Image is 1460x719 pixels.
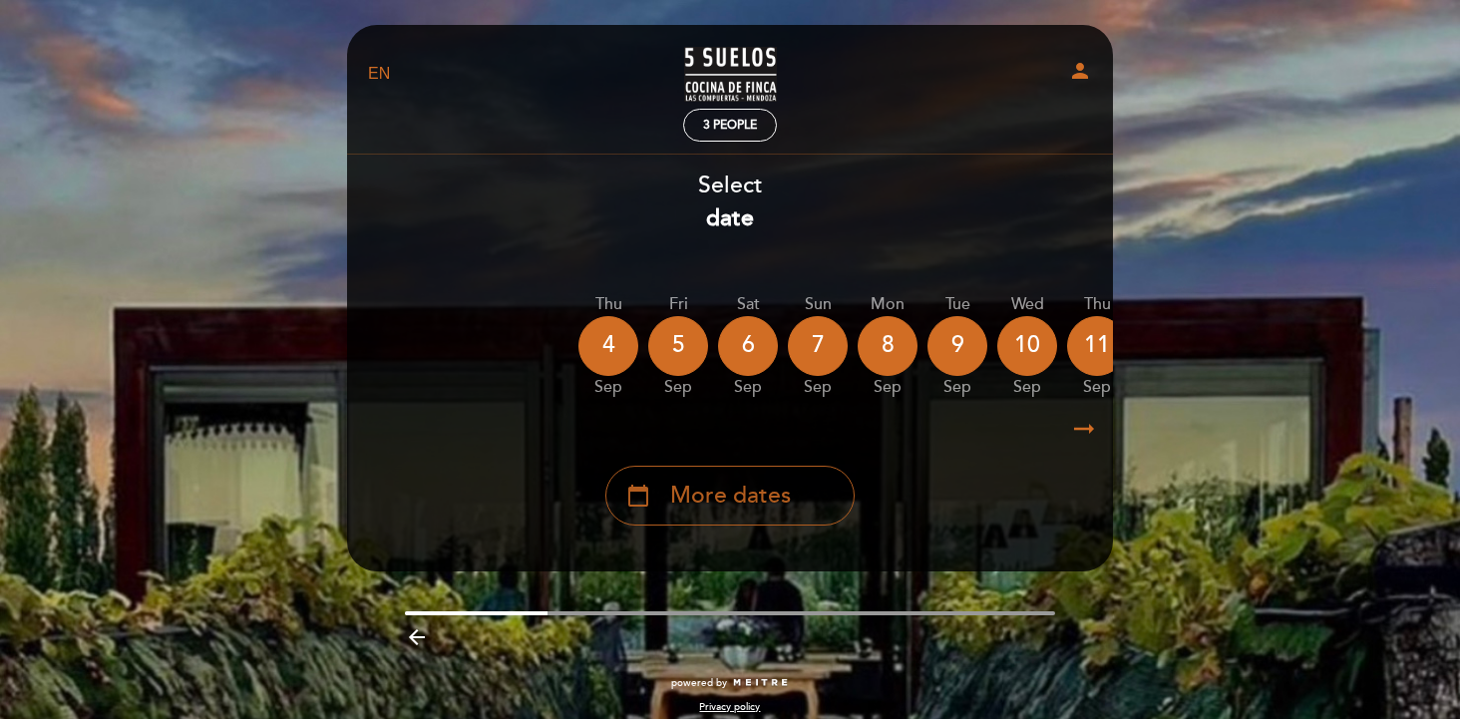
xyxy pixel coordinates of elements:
[706,204,754,232] b: date
[718,316,778,376] div: 6
[405,625,429,649] i: arrow_backward
[1067,376,1127,399] div: Sep
[1067,316,1127,376] div: 11
[997,376,1057,399] div: Sep
[1069,408,1099,451] i: arrow_right_alt
[671,676,789,690] a: powered by
[718,293,778,316] div: Sat
[671,676,727,690] span: powered by
[699,700,760,714] a: Privacy policy
[578,376,638,399] div: Sep
[578,316,638,376] div: 4
[858,293,917,316] div: Mon
[997,316,1057,376] div: 10
[703,118,757,133] span: 3 people
[718,376,778,399] div: Sep
[1068,59,1092,83] i: person
[997,293,1057,316] div: Wed
[626,479,650,513] i: calendar_today
[670,480,791,513] span: More dates
[927,293,987,316] div: Tue
[648,316,708,376] div: 5
[788,293,848,316] div: Sun
[1068,59,1092,90] button: person
[605,47,855,102] a: 5 SUELOS – COCINA DE FINCA
[732,678,789,688] img: MEITRE
[927,316,987,376] div: 9
[648,293,708,316] div: Fri
[1067,293,1127,316] div: Thu
[927,376,987,399] div: Sep
[858,376,917,399] div: Sep
[788,316,848,376] div: 7
[788,376,848,399] div: Sep
[346,170,1114,235] div: Select
[578,293,638,316] div: Thu
[648,376,708,399] div: Sep
[858,316,917,376] div: 8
